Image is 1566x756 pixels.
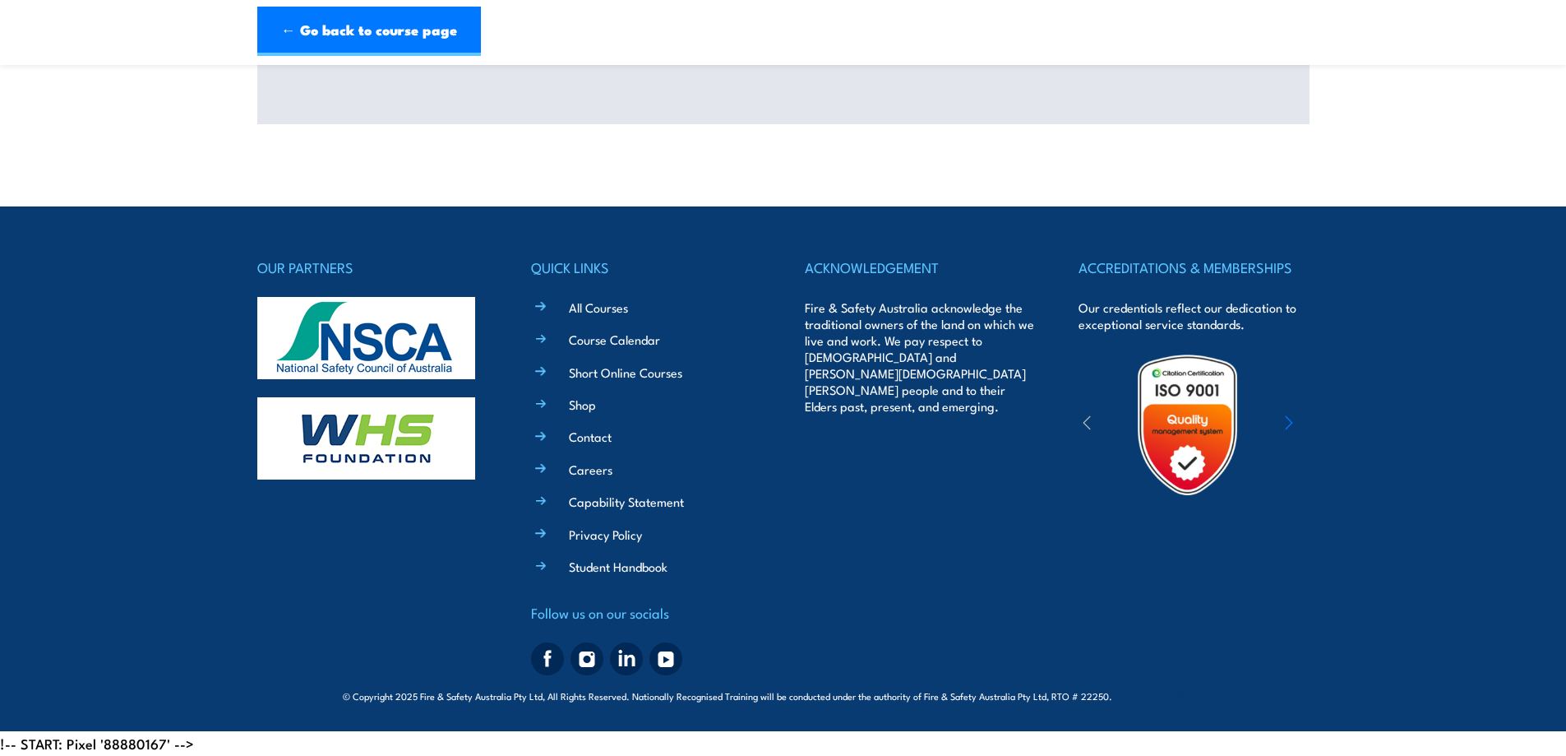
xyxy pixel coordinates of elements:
[805,256,1035,279] h4: ACKNOWLEDGEMENT
[1260,397,1403,453] img: ewpa-logo
[257,7,481,56] a: ← Go back to course page
[805,299,1035,415] p: Fire & Safety Australia acknowledge the traditional owners of the land on which we live and work....
[1116,353,1259,497] img: Untitled design (19)
[569,299,628,316] a: All Courses
[257,256,487,279] h4: OUR PARTNERS
[569,526,642,543] a: Privacy Policy
[531,256,761,279] h4: QUICK LINKS
[569,428,612,445] a: Contact
[1131,689,1223,703] span: Site:
[257,297,475,379] img: nsca-logo-footer
[1079,299,1309,332] p: Our credentials reflect our dedication to exceptional service standards.
[257,397,475,480] img: whs-logo-footer
[1166,687,1223,703] a: KND Digital
[531,601,761,624] h4: Follow us on our socials
[569,493,684,510] a: Capability Statement
[343,688,1223,703] span: © Copyright 2025 Fire & Safety Australia Pty Ltd, All Rights Reserved. Nationally Recognised Trai...
[1079,256,1309,279] h4: ACCREDITATIONS & MEMBERSHIPS
[569,331,660,348] a: Course Calendar
[569,364,682,381] a: Short Online Courses
[569,461,612,478] a: Careers
[569,396,596,413] a: Shop
[569,558,668,575] a: Student Handbook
